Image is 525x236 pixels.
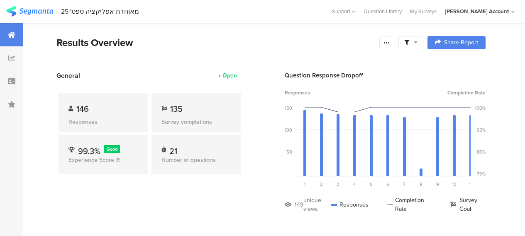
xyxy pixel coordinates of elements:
div: 79% [477,171,486,177]
span: 135 [170,103,183,115]
div: | [56,7,58,16]
div: Responses [331,196,369,213]
span: Completion Rate [447,89,486,96]
span: 9 [436,181,439,188]
span: 10 [452,181,457,188]
div: 149 [295,200,303,209]
div: 21 [169,145,177,153]
div: 150 [285,105,292,111]
div: 86% [477,149,486,155]
div: מאוחדת אפליקציה ספט' 25 [61,7,139,15]
div: Open [222,71,237,80]
a: My Surveys [406,7,441,15]
span: 1 [304,181,305,188]
div: unique views [303,196,331,213]
span: 5 [370,181,373,188]
span: 3 [337,181,339,188]
span: 2 [320,181,323,188]
div: Responses [68,118,138,126]
div: 100 [285,127,292,133]
span: 6 [386,181,389,188]
div: 100% [475,105,486,111]
span: 8 [420,181,422,188]
span: Number of questions [161,156,216,164]
div: Support [332,5,355,18]
span: 11 [469,181,472,188]
div: Question Response Dropoff [285,71,486,80]
div: 50 [286,149,292,155]
span: 146 [76,103,89,115]
a: Question Library [359,7,406,15]
span: Good [107,146,117,152]
div: Results Overview [56,35,375,50]
div: Completion Rate [387,196,432,213]
span: 7 [403,181,405,188]
span: 99.3% [78,145,100,157]
span: Share Report [444,40,478,46]
div: 93% [477,127,486,133]
div: Survey completions [161,118,231,126]
span: Experience Score [68,156,114,164]
div: [PERSON_NAME] Account [445,7,509,15]
div: Survey Goal [450,196,486,213]
span: General [56,71,80,80]
img: segmanta logo [6,6,53,17]
span: Responses [285,89,310,96]
span: 4 [353,181,356,188]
